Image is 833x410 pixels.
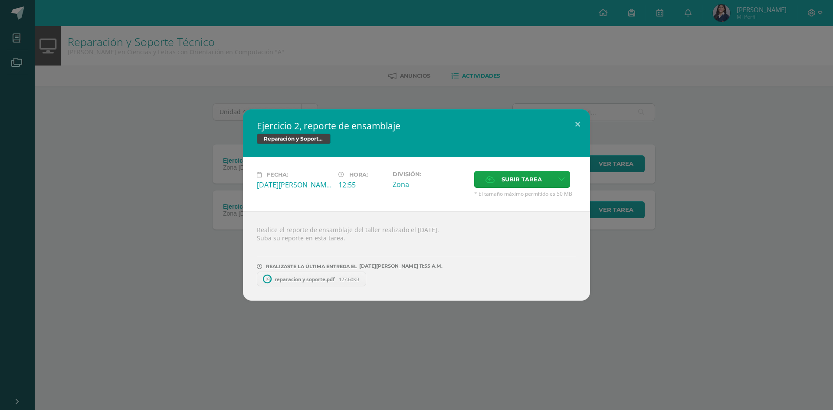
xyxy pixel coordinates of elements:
[270,276,339,282] span: reparacion y soporte.pdf
[349,171,368,178] span: Hora:
[267,171,288,178] span: Fecha:
[266,263,357,269] span: REALIZASTE LA ÚLTIMA ENTREGA EL
[502,171,542,187] span: Subir tarea
[257,272,366,286] a: reparacion y soporte.pdf 127.60KB
[339,276,359,282] span: 127.60KB
[565,109,590,139] button: Close (Esc)
[257,180,331,190] div: [DATE][PERSON_NAME]
[338,180,386,190] div: 12:55
[393,171,467,177] label: División:
[257,134,331,144] span: Reparación y Soporte Técnico
[474,190,576,197] span: * El tamaño máximo permitido es 50 MB
[243,211,590,301] div: Realice el reporte de ensamblaje del taller realizado el [DATE]. Suba su reporte en esta tarea.
[357,266,443,266] span: [DATE][PERSON_NAME] 11:55 A.M.
[393,180,467,189] div: Zona
[257,120,576,132] h2: Ejercicio 2, reporte de ensamblaje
